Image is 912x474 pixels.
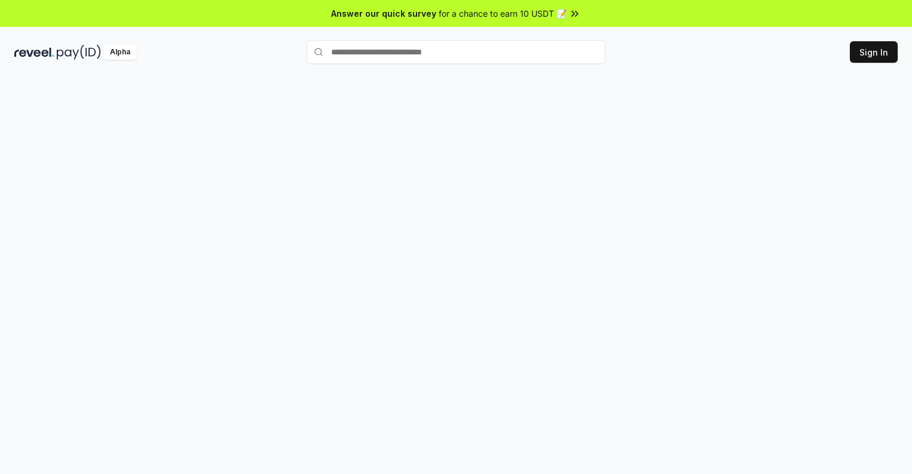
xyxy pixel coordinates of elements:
[439,7,567,20] span: for a chance to earn 10 USDT 📝
[103,45,137,60] div: Alpha
[57,45,101,60] img: pay_id
[850,41,898,63] button: Sign In
[331,7,436,20] span: Answer our quick survey
[14,45,54,60] img: reveel_dark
